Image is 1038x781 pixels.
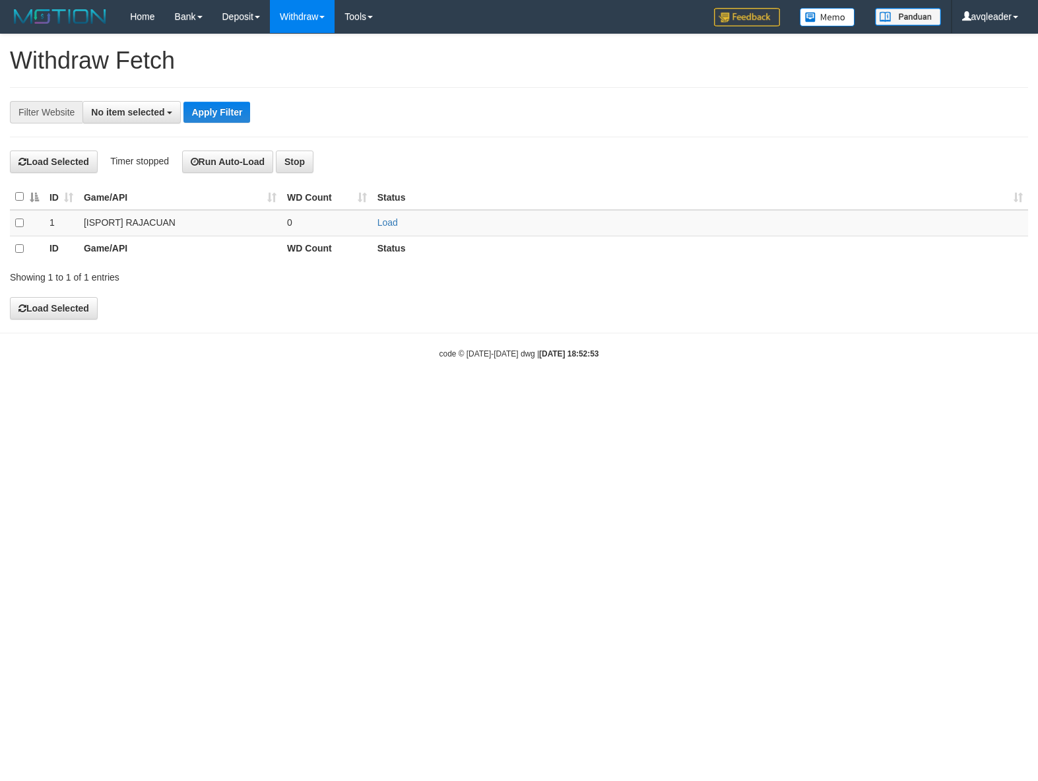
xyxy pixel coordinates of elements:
th: ID [44,236,79,261]
strong: [DATE] 18:52:53 [539,349,599,358]
h1: Withdraw Fetch [10,48,1028,74]
small: code © [DATE]-[DATE] dwg | [439,349,599,358]
button: Run Auto-Load [182,151,274,173]
th: Game/API [79,236,282,261]
button: Load Selected [10,297,98,320]
img: MOTION_logo.png [10,7,110,26]
th: WD Count: activate to sort column ascending [282,184,372,210]
span: Timer stopped [110,156,169,166]
td: 1 [44,210,79,236]
th: Status: activate to sort column ascending [372,184,1028,210]
button: No item selected [82,101,181,123]
img: Feedback.jpg [714,8,780,26]
img: panduan.png [875,8,941,26]
th: Status [372,236,1028,261]
button: Stop [276,151,313,173]
td: [ISPORT] RAJACUAN [79,210,282,236]
button: Load Selected [10,151,98,173]
img: Button%20Memo.svg [800,8,855,26]
th: Game/API: activate to sort column ascending [79,184,282,210]
span: No item selected [91,107,164,118]
span: 0 [287,217,292,228]
div: Filter Website [10,101,82,123]
th: ID: activate to sort column ascending [44,184,79,210]
a: Load [377,217,398,228]
div: Showing 1 to 1 of 1 entries [10,265,422,284]
button: Apply Filter [183,102,250,123]
th: WD Count [282,236,372,261]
